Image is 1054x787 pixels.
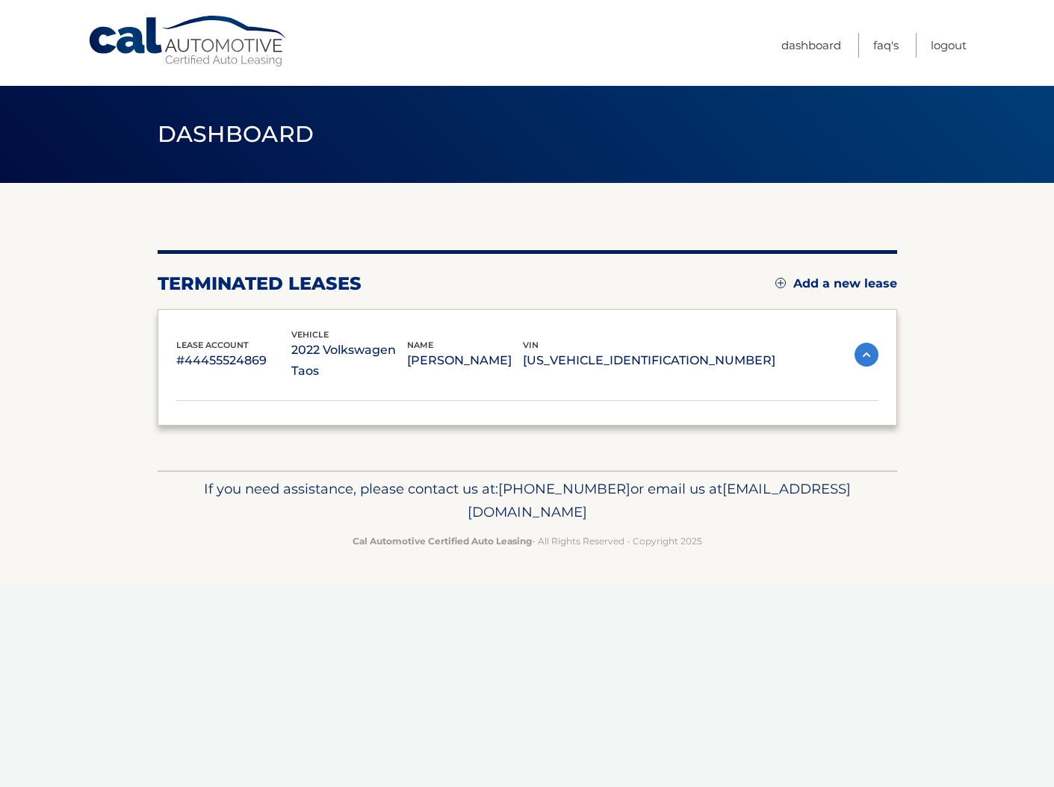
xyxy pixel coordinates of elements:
span: vehicle [291,329,329,340]
p: - All Rights Reserved - Copyright 2025 [167,533,887,549]
a: Add a new lease [775,276,897,291]
a: Logout [931,33,967,57]
a: FAQ's [873,33,899,57]
span: vin [523,340,539,350]
strong: Cal Automotive Certified Auto Leasing [353,535,532,547]
a: Cal Automotive [87,15,289,68]
p: [PERSON_NAME] [407,350,523,371]
span: Dashboard [158,120,314,148]
p: #44455524869 [176,350,292,371]
p: [US_VEHICLE_IDENTIFICATION_NUMBER] [523,350,775,371]
img: accordion-active.svg [855,343,878,367]
p: 2022 Volkswagen Taos [291,340,407,382]
img: add.svg [775,278,786,288]
span: [PHONE_NUMBER] [498,480,630,497]
span: lease account [176,340,249,350]
a: Dashboard [781,33,841,57]
p: If you need assistance, please contact us at: or email us at [167,477,887,525]
span: name [407,340,433,350]
h2: terminated leases [158,273,362,295]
